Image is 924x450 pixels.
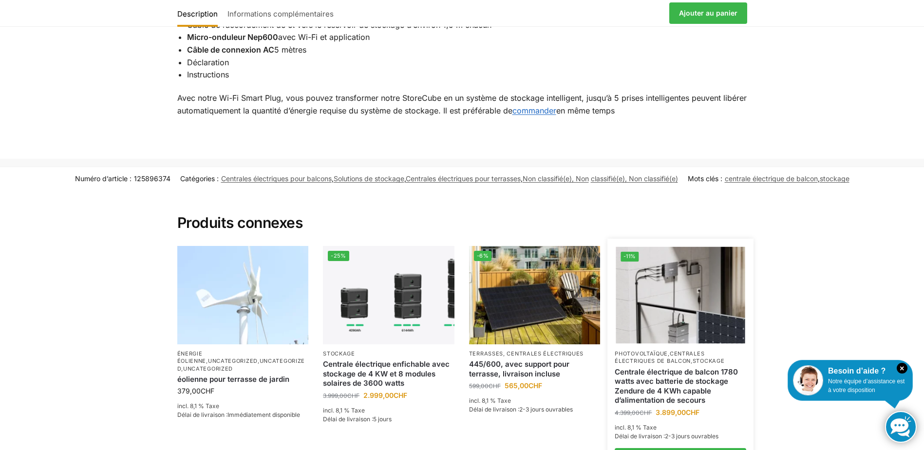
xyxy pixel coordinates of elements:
font: 599,00 [469,382,489,390]
font: 2.999,00 [363,391,394,399]
span: CHF [489,382,501,390]
span: 125896374 [134,174,170,183]
a: Centrales électriques pour terrasses [406,174,521,183]
a: éolienne pour terrasse de jardin [177,375,309,384]
a: -6%Panneau solaire en noir élégant avec support [469,246,601,344]
img: Service client [793,365,823,395]
a: Centrale électrique enfichable avec stockage de 4 KW et 8 modules solaires de 3600 watts [323,359,454,388]
a: commander [512,106,556,115]
font: Délai de livraison : [469,406,519,413]
span: CHF [686,408,699,416]
span: CHF [640,409,652,416]
img: Système de stockage par batterie à flux solaire Zendure pour les centrales électriques de balcon [616,246,745,343]
p: incl. 8,1 % Taxe [615,423,746,432]
a: Uncategorized [183,365,233,372]
a: stockage [820,174,849,183]
span: Mots clés : , [688,173,849,184]
span: Notre équipe d’assistance est à votre disposition [828,378,905,394]
a: Photovoltaïque [615,350,668,357]
span: CHF [201,387,214,395]
font: 565,00 [505,381,528,390]
font: , [206,357,208,364]
img: Centrale électrique enfichable avec stockage de 4 KW et 8 modules solaires de 3600 watts [323,246,454,344]
font: 379,00 [177,387,201,395]
p: incl. 8,1 % Taxe [323,406,454,415]
font: 3.899,00 [656,408,686,416]
font: , [668,350,670,357]
font: Délai de livraison : [177,411,227,418]
font: , [691,357,693,364]
font: Délai de livraison : [323,415,373,423]
img: Panneau solaire en noir élégant avec support [469,246,601,344]
strong: Micro-onduleur Nep600 [187,32,278,42]
span: CHF [528,381,542,390]
h2: Produits connexes [177,190,747,232]
li: Instructions [187,69,747,81]
a: -25%Centrale électrique enfichable avec stockage de 4 KW et 8 modules solaires de 3600 watts [323,246,454,344]
span: 2-3 jours ouvrables [665,432,718,440]
p: Avec notre Wi-Fi Smart Plug, vous pouvez transformer notre StoreCube en un système de stockage in... [177,92,747,117]
p: incl. 8,1 % Taxe [469,396,601,405]
a: 445/600, avec support pour terrasse, livraison incluse [469,359,601,378]
p: incl. 8,1 % Taxe [177,402,309,411]
font: , [258,357,260,364]
span: 5 jours [373,415,392,423]
strong: Câble de connexion AC [187,45,274,55]
li: avec Wi-Fi et application [187,31,747,44]
a: centrale électrique de balcon [725,174,818,183]
div: Besoin d’aide ? [793,365,907,377]
font: Délai de livraison : [615,432,665,440]
a: Solutions de stockage [334,174,404,183]
a: classifié(e), Non classifié(e) [591,174,678,183]
a: Centrale électrique de balcon 1780 watts avec batterie de stockage Zendure de 4 KWh capable d’ali... [615,367,746,405]
a: Stockage [693,357,725,364]
span: Catégories : , , , [180,173,678,184]
a: -11%Système de stockage par batterie à flux solaire Zendure pour les centrales électriques de balcon [616,246,745,343]
span: Immédiatement disponible [227,411,300,418]
img: Éolienne pour balcon et terrasse [177,246,309,344]
font: 3.999,00 [323,392,347,399]
i: Schließen [897,363,907,374]
font: 4.399,00 [615,409,640,416]
font: , [181,365,183,372]
a: Centrales électriques de balcon [615,350,704,364]
a: Uncategorized [208,357,258,364]
li: Déclaration [187,56,747,69]
a: Énergie éolienne [177,350,207,364]
a: Non classifié(e), Non [523,174,589,183]
span: CHF [394,391,407,399]
span: 2-3 jours ouvrables [519,406,573,413]
span: Numéro d’article : [75,173,170,184]
a: Centrales électriques pour balcons [221,174,332,183]
a: Terrasses, Centrales électriques [469,350,584,357]
a: Stockage [323,350,355,357]
span: CHF [347,392,359,399]
li: 5 mètres [187,44,747,56]
a: Uncategorized [177,357,305,372]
